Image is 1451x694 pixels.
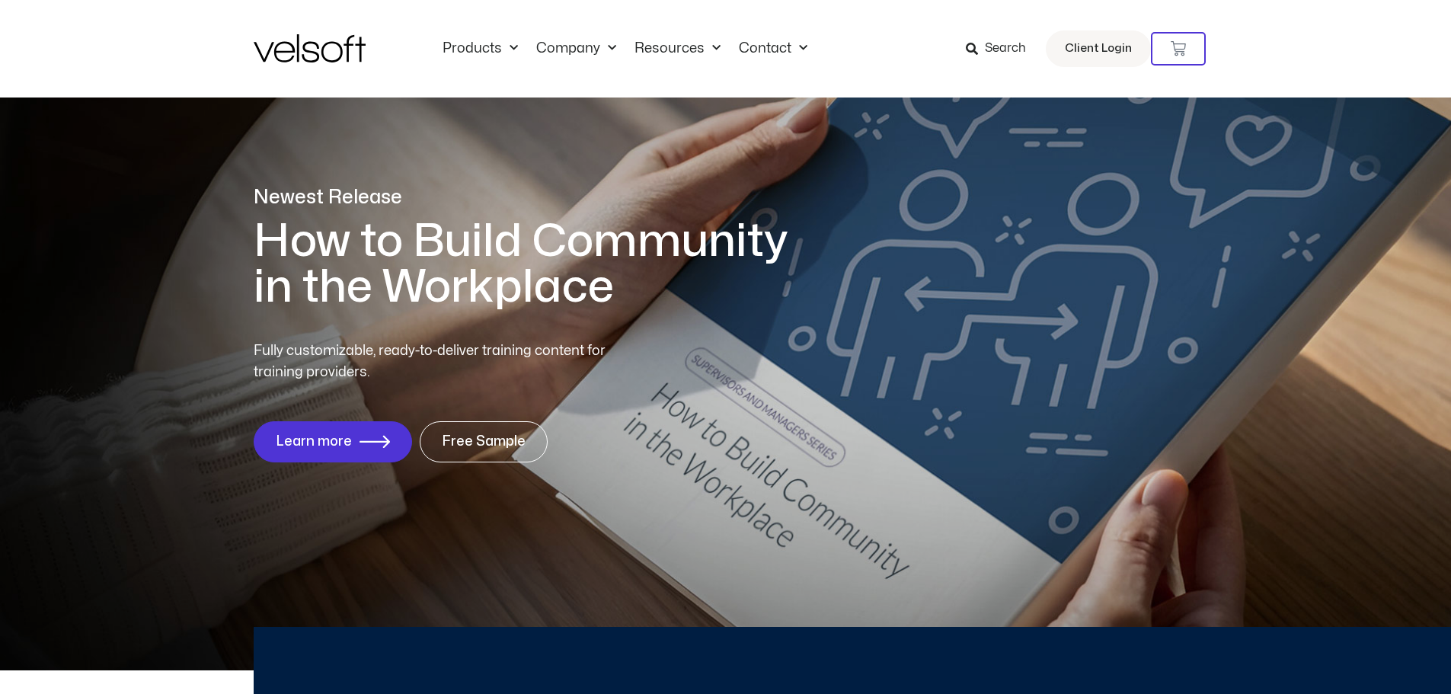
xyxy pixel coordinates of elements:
span: Search [985,39,1026,59]
p: Fully customizable, ready-to-deliver training content for training providers. [254,341,633,383]
nav: Menu [433,40,817,57]
a: CompanyMenu Toggle [527,40,625,57]
a: ProductsMenu Toggle [433,40,527,57]
a: Client Login [1046,30,1151,67]
span: Client Login [1065,39,1132,59]
p: Newest Release [254,184,810,211]
img: Velsoft Training Materials [254,34,366,62]
h1: How to Build Community in the Workplace [254,219,810,310]
a: ContactMenu Toggle [730,40,817,57]
a: Learn more [254,421,412,462]
span: Free Sample [442,434,526,449]
a: ResourcesMenu Toggle [625,40,730,57]
span: Learn more [276,434,352,449]
a: Search [966,36,1037,62]
a: Free Sample [420,421,548,462]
